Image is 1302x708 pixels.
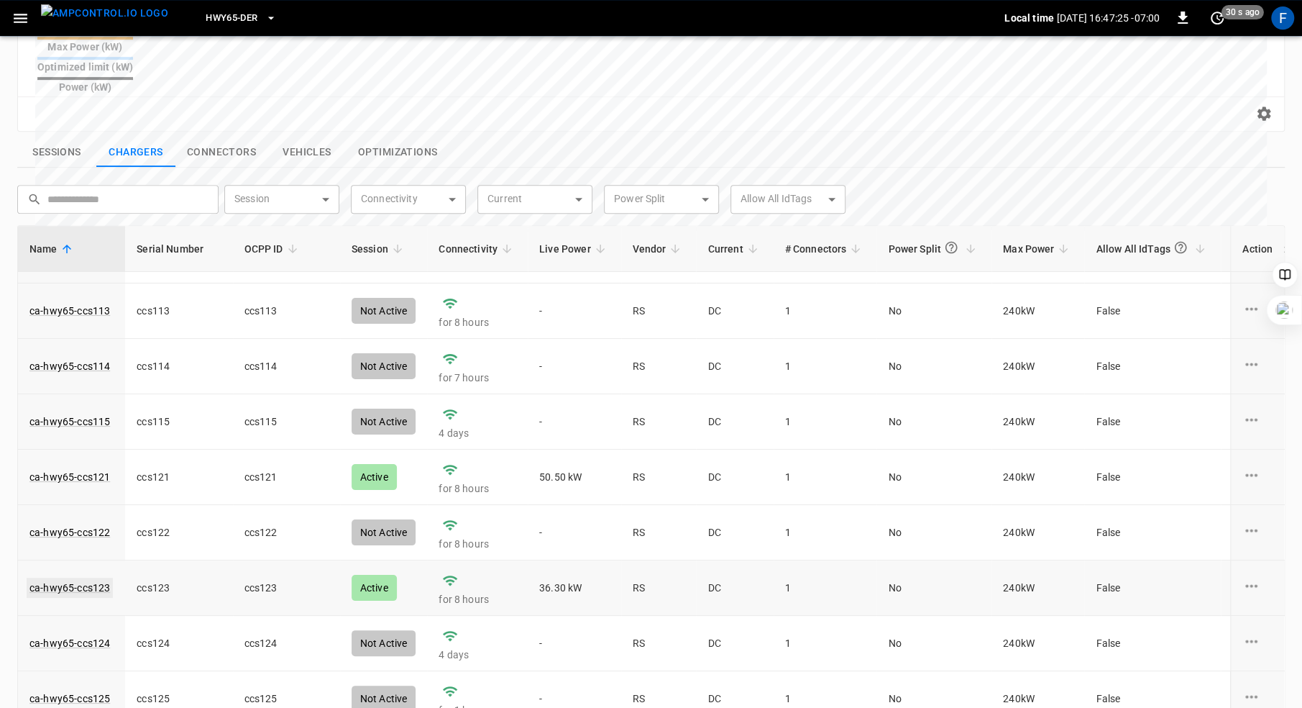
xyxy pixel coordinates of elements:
a: ca-hwy65-ccs115 [29,414,110,429]
a: ca-hwy65-ccs123 [27,578,113,598]
td: ccs122 [125,505,232,560]
button: show latest charge points [96,137,175,168]
td: 1 [774,616,877,671]
td: - [528,505,621,560]
span: OCPP ID [244,240,302,258]
td: DC [696,450,773,505]
div: Active [352,464,397,490]
td: RS [621,450,697,505]
td: 240 kW [991,450,1084,505]
span: Max Power [1003,240,1073,258]
p: 4 days [439,648,516,662]
div: charge point options [1242,632,1273,654]
button: show latest optimizations [347,137,449,168]
div: Not Active [352,519,416,545]
div: charge point options [1242,466,1273,488]
td: ccs124 [233,616,340,671]
a: ca-hwy65-ccs125 [29,691,110,706]
td: ccs122 [233,505,340,560]
span: Vendor [633,240,685,258]
span: Live Power [539,240,610,258]
span: HWY65-DER [206,10,257,27]
td: RS [621,616,697,671]
td: DC [696,505,773,560]
td: ccs121 [125,450,232,505]
button: set refresh interval [1206,6,1229,29]
span: Current [707,240,761,258]
a: ca-hwy65-ccs121 [29,470,110,484]
td: No [876,616,991,671]
p: for 8 hours [439,537,516,551]
td: No [876,450,991,505]
th: Action [1230,226,1284,272]
td: False [1084,560,1220,616]
td: 1 [774,560,877,616]
p: Local time [1004,11,1054,25]
span: Connectivity [439,240,516,258]
div: Active [352,575,397,601]
a: ca-hwy65-ccs113 [29,304,110,318]
span: Session [352,240,407,258]
td: No [876,560,991,616]
td: ccs123 [233,560,340,616]
button: HWY65-DER [200,4,282,32]
td: 1 [774,450,877,505]
td: False [1084,505,1220,560]
span: Power Split [888,235,980,263]
td: 36.30 kW [528,560,621,616]
td: DC [696,560,773,616]
p: for 8 hours [439,481,516,496]
div: charge point options [1242,522,1273,543]
td: RS [621,560,697,616]
span: # Connectors [785,240,866,258]
a: ca-hwy65-ccs124 [29,636,110,650]
td: No [876,505,991,560]
span: Allow All IdTags [1096,235,1209,263]
td: False [1084,450,1220,505]
td: RS [621,505,697,560]
th: Serial Number [125,226,232,272]
td: 50.50 kW [528,450,621,505]
td: ccs123 [125,560,232,616]
img: ampcontrol.io logo [41,4,168,22]
td: 240 kW [991,560,1084,616]
td: ccs124 [125,616,232,671]
button: show latest vehicles [267,137,347,168]
td: ccs121 [233,450,340,505]
div: charge point options [1242,355,1273,377]
div: charge point options [1242,411,1273,432]
p: [DATE] 16:47:25 -07:00 [1057,11,1160,25]
td: 240 kW [991,616,1084,671]
td: False [1084,616,1220,671]
div: Not Active [352,630,416,656]
td: 1 [774,505,877,560]
p: for 8 hours [439,592,516,607]
td: DC [696,616,773,671]
td: 240 kW [991,505,1084,560]
td: - [528,616,621,671]
a: ca-hwy65-ccs122 [29,525,110,540]
button: show latest connectors [175,137,267,168]
div: profile-icon [1271,6,1294,29]
button: show latest sessions [17,137,96,168]
span: Name [29,240,76,258]
div: charge point options [1242,577,1273,599]
span: 30 s ago [1221,5,1264,19]
a: ca-hwy65-ccs114 [29,359,110,373]
div: charge point options [1242,300,1273,322]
